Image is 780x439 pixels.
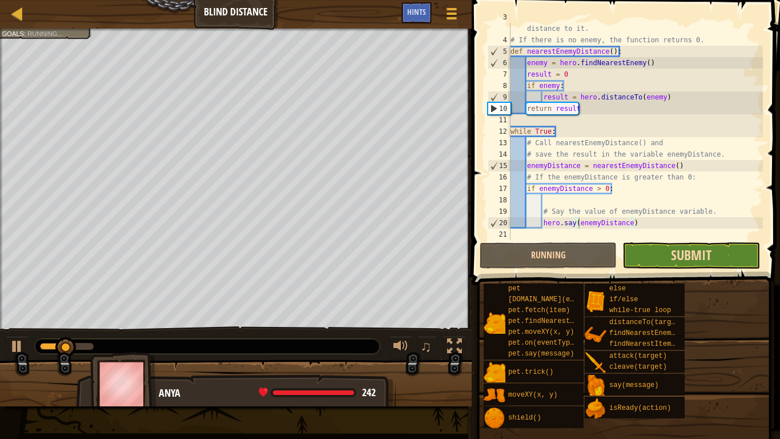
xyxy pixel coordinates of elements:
[609,296,638,304] span: if/else
[389,336,412,360] button: Adjust volume
[508,285,521,293] span: pet
[488,183,510,194] div: 17
[508,317,619,325] span: pet.findNearestByType(type)
[488,229,510,240] div: 21
[508,296,590,304] span: [DOMAIN_NAME](enemy)
[609,352,667,360] span: attack(target)
[159,386,384,401] div: Anya
[484,362,505,384] img: portrait.png
[508,368,553,376] span: pet.trick()
[609,404,671,412] span: isReady(action)
[420,338,432,355] span: ♫
[488,103,510,114] div: 10
[488,217,510,229] div: 20
[488,126,510,137] div: 12
[259,388,376,398] div: health: 242 / 242
[508,350,574,358] span: pet.say(message)
[488,11,510,34] div: 3
[508,414,541,422] span: shield()
[622,242,759,269] button: Submit
[488,137,510,149] div: 13
[488,171,510,183] div: 16
[484,385,505,406] img: portrait.png
[407,6,426,17] span: Hints
[488,34,510,46] div: 4
[418,336,437,360] button: ♫
[585,352,606,374] img: portrait.png
[90,352,156,416] img: thang_avatar_frame.png
[437,2,466,29] button: Show game menu
[585,324,606,346] img: portrait.png
[488,206,510,217] div: 19
[488,194,510,206] div: 18
[609,363,667,371] span: cleave(target)
[609,329,683,337] span: findNearestEnemy()
[2,30,24,37] span: Goals
[362,385,376,400] span: 242
[508,391,557,399] span: moveXY(x, y)
[508,306,570,314] span: pet.fetch(item)
[508,339,615,347] span: pet.on(eventType, handler)
[484,408,505,429] img: portrait.png
[24,30,27,37] span: :
[488,114,510,126] div: 11
[671,246,711,264] span: Submit
[609,306,671,314] span: while-true loop
[443,336,466,360] button: Toggle fullscreen
[488,160,510,171] div: 15
[6,336,29,360] button: Ctrl + P: Play
[585,290,606,312] img: portrait.png
[609,285,626,293] span: else
[488,69,510,80] div: 7
[585,398,606,420] img: portrait.png
[609,381,658,389] span: say(message)
[488,91,510,103] div: 9
[488,57,510,69] div: 6
[609,340,679,348] span: findNearestItem()
[488,80,510,91] div: 8
[585,375,606,397] img: portrait.png
[609,318,683,326] span: distanceTo(target)
[508,328,574,336] span: pet.moveXY(x, y)
[484,312,505,334] img: portrait.png
[488,46,510,57] div: 5
[488,149,510,160] div: 14
[27,30,63,37] span: Running...
[480,242,617,269] button: Running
